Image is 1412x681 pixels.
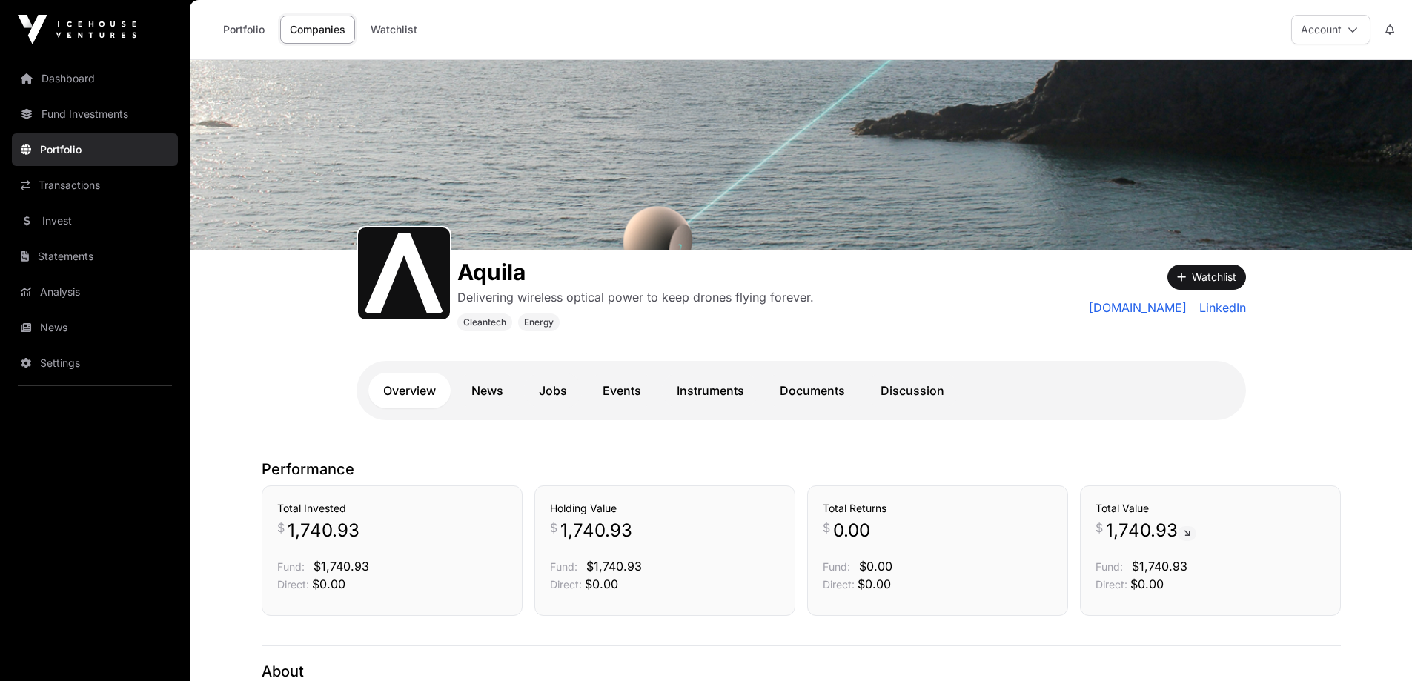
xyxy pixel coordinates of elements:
span: 0.00 [833,519,870,542]
span: Fund: [1096,560,1123,573]
span: $ [277,519,285,537]
h3: Total Returns [823,501,1053,516]
a: Companies [280,16,355,44]
span: $0.00 [858,577,891,591]
h3: Total Invested [277,501,507,516]
h3: Holding Value [550,501,780,516]
a: Statements [12,240,178,273]
iframe: Chat Widget [1338,610,1412,681]
img: Aquila [190,60,1412,250]
button: Watchlist [1167,265,1246,290]
a: Fund Investments [12,98,178,130]
span: Fund: [277,560,305,573]
span: $0.00 [859,559,892,574]
span: 1,740.93 [560,519,632,542]
a: Portfolio [12,133,178,166]
span: $ [1096,519,1103,537]
a: Overview [368,373,451,408]
span: Direct: [277,578,309,591]
span: Direct: [823,578,855,591]
a: Discussion [866,373,959,408]
p: Delivering wireless optical power to keep drones flying forever. [457,288,814,306]
span: Fund: [550,560,577,573]
span: Direct: [1096,578,1127,591]
a: Invest [12,205,178,237]
span: $0.00 [585,577,618,591]
span: Cleantech [463,316,506,328]
a: Documents [765,373,860,408]
span: Energy [524,316,554,328]
a: Events [588,373,656,408]
span: $1,740.93 [314,559,369,574]
span: $ [550,519,557,537]
p: Performance [262,459,1341,479]
span: $0.00 [1130,577,1164,591]
a: News [12,311,178,344]
span: 1,740.93 [1106,519,1196,542]
span: $0.00 [312,577,345,591]
a: News [457,373,518,408]
a: Jobs [524,373,582,408]
span: Fund: [823,560,850,573]
a: Transactions [12,169,178,202]
img: Icehouse Ventures Logo [18,15,136,44]
span: Direct: [550,578,582,591]
span: 1,740.93 [288,519,359,542]
h1: Aquila [457,259,814,285]
a: Watchlist [361,16,427,44]
a: [DOMAIN_NAME] [1089,299,1187,316]
h3: Total Value [1096,501,1325,516]
span: $ [823,519,830,537]
img: Aquila-favicon-1.svg [364,233,444,313]
a: Dashboard [12,62,178,95]
a: LinkedIn [1193,299,1246,316]
a: Portfolio [213,16,274,44]
button: Account [1291,15,1370,44]
a: Instruments [662,373,759,408]
a: Analysis [12,276,178,308]
span: $1,740.93 [1132,559,1187,574]
span: $1,740.93 [586,559,642,574]
nav: Tabs [368,373,1234,408]
a: Settings [12,347,178,379]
